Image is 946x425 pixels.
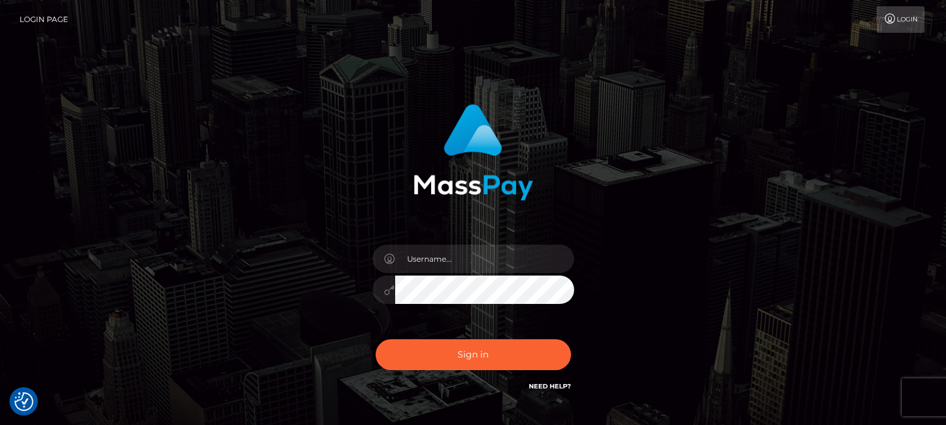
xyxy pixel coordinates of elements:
a: Need Help? [529,382,571,390]
img: Revisit consent button [14,392,33,411]
button: Consent Preferences [14,392,33,411]
a: Login Page [20,6,68,33]
button: Sign in [376,339,571,370]
a: Login [877,6,925,33]
img: MassPay Login [413,104,533,201]
input: Username... [395,245,574,273]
